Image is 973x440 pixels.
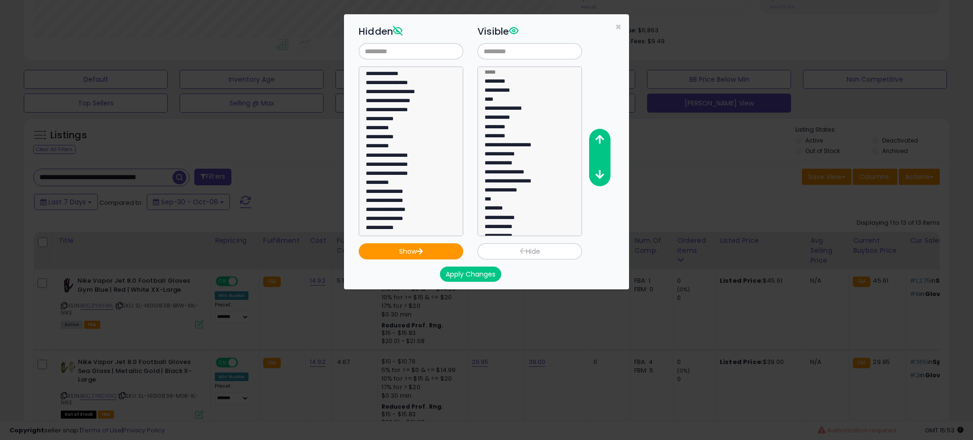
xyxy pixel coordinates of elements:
[359,24,463,38] h3: Hidden
[359,243,463,259] button: Show
[615,20,621,34] span: ×
[477,243,582,259] button: Hide
[440,267,501,282] button: Apply Changes
[477,24,582,38] h3: Visible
